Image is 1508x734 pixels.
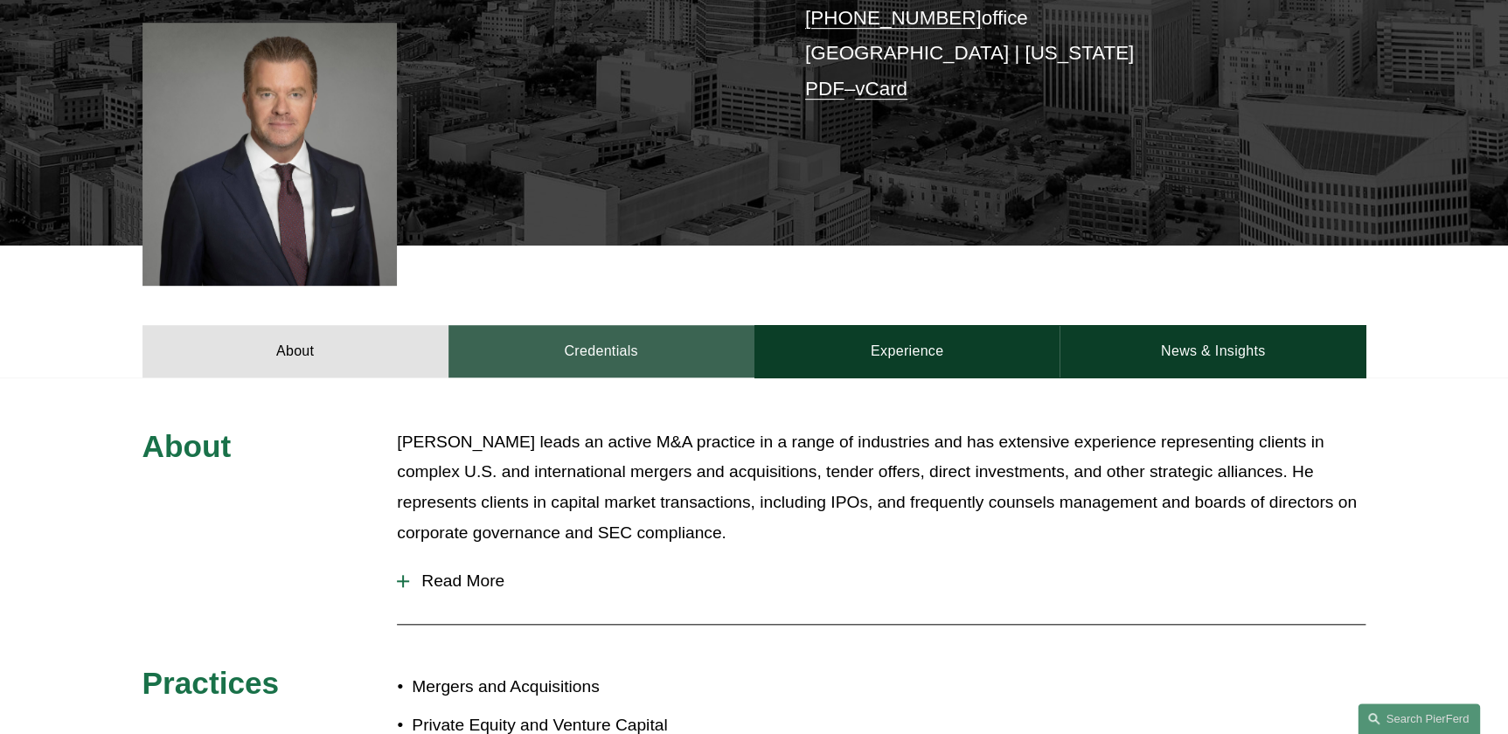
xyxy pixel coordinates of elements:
span: Read More [409,571,1366,591]
span: About [142,429,232,463]
a: [PHONE_NUMBER] [805,7,982,29]
a: Credentials [448,325,754,377]
a: Search this site [1358,703,1480,734]
p: Mergers and Acquisitions [412,672,754,703]
a: News & Insights [1060,325,1366,377]
p: [PERSON_NAME] leads an active M&A practice in a range of industries and has extensive experience ... [397,427,1366,548]
a: PDF [805,78,844,100]
a: Experience [754,325,1060,377]
span: Practices [142,666,280,700]
a: vCard [855,78,907,100]
a: About [142,325,448,377]
button: Read More [397,558,1366,604]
